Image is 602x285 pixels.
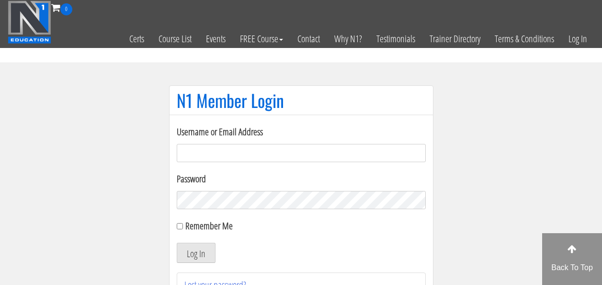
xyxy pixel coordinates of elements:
[177,172,426,186] label: Password
[51,1,72,14] a: 0
[60,3,72,15] span: 0
[488,15,561,62] a: Terms & Conditions
[185,219,233,232] label: Remember Me
[199,15,233,62] a: Events
[422,15,488,62] a: Trainer Directory
[8,0,51,44] img: n1-education
[561,15,594,62] a: Log In
[177,125,426,139] label: Username or Email Address
[290,15,327,62] a: Contact
[233,15,290,62] a: FREE Course
[542,262,602,273] p: Back To Top
[177,91,426,110] h1: N1 Member Login
[369,15,422,62] a: Testimonials
[122,15,151,62] a: Certs
[177,243,216,263] button: Log In
[151,15,199,62] a: Course List
[327,15,369,62] a: Why N1?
